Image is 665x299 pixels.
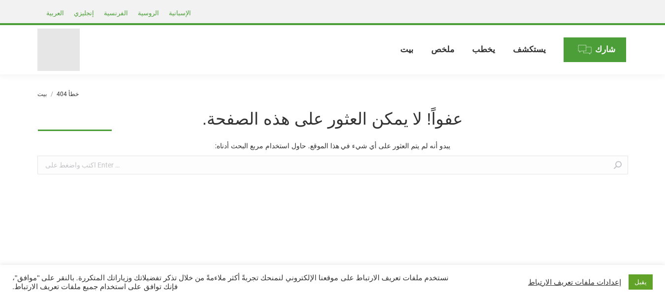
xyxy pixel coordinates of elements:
a: الروسية [133,6,164,19]
img: أيقونة القائمة [577,42,592,57]
font: ملخص [431,44,454,54]
input: اكتب واضغط على Enter … [37,156,628,174]
a: الفرنسية [99,6,133,19]
a: العربية [41,6,69,19]
font: إنجليزي [74,9,94,17]
a: الإسبانية [164,6,196,19]
a: إعدادات ملفات تعريف الارتباط [528,278,621,287]
font: يخطب [472,44,495,54]
img: حوارات قمة أنظمة الغذاء [37,29,80,71]
font: العربية [46,9,64,17]
font: الفرنسية [104,9,128,17]
font: نستخدم ملفات تعريف الارتباط على موقعنا الإلكتروني لنمنحك تجربةً أكثر ملاءمةً من خلال تذكر تفضيلات... [12,274,448,291]
font: الإسبانية [169,9,191,17]
font: بيت [400,44,413,54]
a: إنجليزي [69,6,99,19]
font: إعدادات ملفات تعريف الارتباط [528,278,621,286]
font: شارك [595,44,615,54]
font: خطأ 404 [57,91,79,98]
font: يستكشف [513,44,546,54]
font: يبدو أنه لم يتم العثور على أي شيء في هذا الموقع. حاول استخدام مربع البحث أدناه: [215,142,450,150]
a: يقبل [629,274,653,290]
font: عفواً! لا يمكن العثور على هذه الصفحة. [202,109,463,128]
font: يقبل [634,278,647,286]
font: الروسية [138,9,159,17]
